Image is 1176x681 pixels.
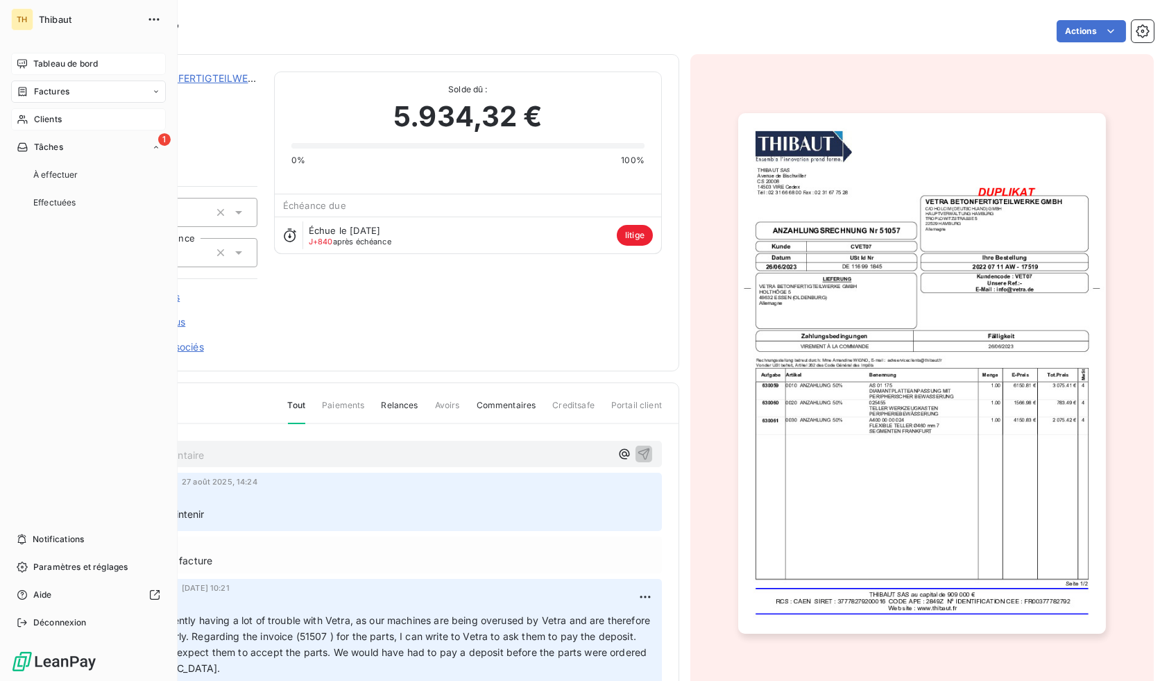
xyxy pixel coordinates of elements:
[309,237,391,246] span: après échéance
[611,399,662,423] span: Portail client
[109,88,257,99] span: CVET07
[182,584,230,592] span: [DATE] 10:21
[291,83,645,96] span: Solde dû :
[381,399,418,423] span: Relances
[92,614,653,674] span: Hello, we are currently having a lot of trouble with Vetra, as our machines are being overused by...
[33,169,78,181] span: À effectuer
[435,399,460,423] span: Avoirs
[182,478,257,486] span: 27 août 2025, 14:24
[33,58,98,70] span: Tableau de bord
[34,85,69,98] span: Factures
[39,14,139,25] span: Thibaut
[617,225,653,246] span: litige
[309,225,380,236] span: Échue le [DATE]
[34,141,63,153] span: Tâches
[11,8,33,31] div: TH
[477,399,536,423] span: Commentaires
[288,399,306,424] span: Tout
[11,650,97,673] img: Logo LeanPay
[738,113,1106,634] img: invoice_thumbnail
[158,133,171,146] span: 1
[309,237,333,246] span: J+840
[34,113,62,126] span: Clients
[33,533,84,546] span: Notifications
[621,154,645,167] span: 100%
[552,399,595,423] span: Creditsafe
[33,196,76,209] span: Effectuées
[322,399,364,423] span: Paiements
[1057,20,1126,42] button: Actions
[1129,634,1162,667] iframe: Intercom live chat
[291,154,305,167] span: 0%
[109,72,299,84] a: VETRA BETONFERTIGTEILWERKE GMBH
[393,96,543,137] span: 5.934,32 €
[33,589,52,601] span: Aide
[33,616,87,629] span: Déconnexion
[33,561,128,573] span: Paramètres et réglages
[11,584,166,606] a: Aide
[283,200,346,211] span: Échéance due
